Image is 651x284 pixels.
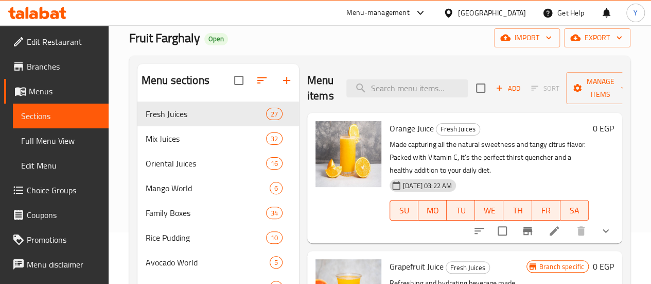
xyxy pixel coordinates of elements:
[565,203,585,218] span: SA
[137,126,299,151] div: Mix Juices32
[21,159,100,172] span: Edit Menu
[137,176,299,201] div: Mango World6
[270,182,283,194] div: items
[491,80,524,96] span: Add item
[204,33,228,45] div: Open
[515,219,540,243] button: Branch-specific-item
[266,231,283,244] div: items
[574,75,627,101] span: Manage items
[137,151,299,176] div: Oriental Juices16
[137,102,299,126] div: Fresh Juices27
[564,28,630,47] button: export
[436,123,480,135] span: Fresh Juices
[27,233,100,246] span: Promotions
[270,258,282,268] span: 5
[600,225,612,237] svg: Show Choices
[491,80,524,96] button: Add
[566,72,635,104] button: Manage items
[21,135,100,147] span: Full Menu View
[142,73,209,88] h2: Menu sections
[267,159,282,169] span: 16
[634,7,638,19] span: Y
[548,225,560,237] a: Edit menu item
[458,7,526,19] div: [GEOGRAPHIC_DATA]
[446,262,489,274] span: Fresh Juices
[267,109,282,119] span: 27
[250,68,274,93] span: Sort sections
[470,77,491,99] span: Select section
[569,219,593,243] button: delete
[507,203,527,218] span: TH
[535,262,588,272] span: Branch specific
[267,134,282,144] span: 32
[29,85,100,97] span: Menus
[4,252,109,277] a: Menu disclaimer
[146,207,266,219] span: Family Boxes
[27,184,100,196] span: Choice Groups
[390,121,434,136] span: Orange Juice
[270,256,283,269] div: items
[394,203,414,218] span: SU
[146,108,266,120] span: Fresh Juices
[146,132,266,145] span: Mix Juices
[27,258,100,271] span: Menu disclaimer
[146,256,270,269] span: Avocado World
[390,259,444,274] span: Grapefruit Juice
[146,182,270,194] span: Mango World
[266,207,283,219] div: items
[524,80,566,96] span: Select section first
[13,153,109,178] a: Edit Menu
[267,233,282,243] span: 10
[137,250,299,275] div: Avocado World5
[266,108,283,120] div: items
[503,200,532,221] button: TH
[146,157,266,170] span: Oriental Juices
[532,200,560,221] button: FR
[315,121,381,187] img: Orange Juice
[27,36,100,48] span: Edit Restaurant
[346,79,468,97] input: search
[266,132,283,145] div: items
[399,181,456,191] span: [DATE] 03:22 AM
[418,200,447,221] button: MO
[4,79,109,104] a: Menus
[593,219,618,243] button: show more
[536,203,556,218] span: FR
[4,178,109,203] a: Choice Groups
[270,183,282,193] span: 6
[228,70,250,91] span: Select all sections
[502,31,552,44] span: import
[137,225,299,250] div: Rice Pudding10
[307,73,334,104] h2: Menu items
[451,203,471,218] span: TU
[21,110,100,122] span: Sections
[491,220,513,242] span: Select to update
[572,31,622,44] span: export
[13,104,109,128] a: Sections
[446,261,490,274] div: Fresh Juices
[129,26,200,49] span: Fruit Farghaly
[146,231,266,244] span: Rice Pudding
[4,54,109,79] a: Branches
[475,200,503,221] button: WE
[447,200,475,221] button: TU
[390,138,589,177] p: Made capturing all the natural sweetness and tangy citrus flavor. Packed with Vitamin C, it's the...
[479,203,499,218] span: WE
[593,259,614,274] h6: 0 EGP
[4,227,109,252] a: Promotions
[266,157,283,170] div: items
[204,35,228,43] span: Open
[467,219,491,243] button: sort-choices
[4,203,109,227] a: Coupons
[494,82,522,94] span: Add
[267,208,282,218] span: 34
[27,60,100,73] span: Branches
